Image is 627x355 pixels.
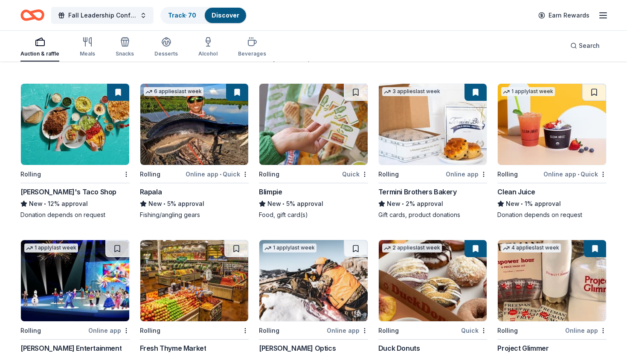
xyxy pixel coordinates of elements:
[259,187,282,197] div: Blimpie
[140,83,249,219] a: Image for Rapala6 applieslast weekRollingOnline app•QuickRapalaNew•5% approvalFishing/angling gears
[259,199,368,209] div: 5% approval
[342,169,368,179] div: Quick
[378,211,488,219] div: Gift cards, product donations
[378,343,420,353] div: Duck Donuts
[461,325,487,336] div: Quick
[140,187,162,197] div: Rapala
[578,171,579,178] span: •
[497,187,535,197] div: Clean Juice
[51,7,154,24] button: Fall Leadership Conference
[498,240,606,321] img: Image for Project Glimmer
[378,169,399,179] div: Rolling
[497,326,518,336] div: Rolling
[20,211,130,219] div: Donation depends on request
[148,199,162,209] span: New
[565,325,607,336] div: Online app
[20,169,41,179] div: Rolling
[259,240,368,321] img: Image for Burris Optics
[154,50,178,57] div: Desserts
[378,83,488,219] a: Image for Termini Brothers Bakery3 applieslast weekRollingOnline appTermini Brothers BakeryNew•2%...
[402,200,404,207] span: •
[80,50,95,57] div: Meals
[259,83,368,219] a: Image for BlimpieRollingQuickBlimpieNew•5% approvalFood, gift card(s)
[20,5,44,25] a: Home
[198,33,218,62] button: Alcohol
[140,343,206,353] div: Fresh Thyme Market
[186,169,249,179] div: Online app Quick
[259,84,368,165] img: Image for Blimpie
[263,244,316,252] div: 1 apply last week
[497,83,607,219] a: Image for Clean Juice1 applylast weekRollingOnline app•QuickClean JuiceNew•1% approvalDonation de...
[497,199,607,209] div: 1% approval
[378,187,457,197] div: Termini Brothers Bakery
[44,200,46,207] span: •
[116,50,134,57] div: Snacks
[506,199,520,209] span: New
[144,87,203,96] div: 6 applies last week
[140,199,249,209] div: 5% approval
[154,33,178,62] button: Desserts
[21,240,129,321] img: Image for Feld Entertainment
[20,50,59,57] div: Auction & raffle
[20,83,130,219] a: Image for Fuzzy's Taco ShopRolling[PERSON_NAME]'s Taco ShopNew•12% approvalDonation depends on re...
[20,199,130,209] div: 12% approval
[116,33,134,62] button: Snacks
[378,326,399,336] div: Rolling
[20,33,59,62] button: Auction & raffle
[20,343,122,353] div: [PERSON_NAME] Entertainment
[140,84,249,165] img: Image for Rapala
[501,244,561,252] div: 4 applies last week
[446,169,487,179] div: Online app
[238,50,266,57] div: Beverages
[382,244,442,252] div: 2 applies last week
[140,240,249,321] img: Image for Fresh Thyme Market
[140,211,249,219] div: Fishing/angling gears
[68,10,136,21] span: Fall Leadership Conference
[498,84,606,165] img: Image for Clean Juice
[163,200,165,207] span: •
[533,8,595,23] a: Earn Rewards
[259,343,336,353] div: [PERSON_NAME] Optics
[283,200,285,207] span: •
[521,200,523,207] span: •
[80,33,95,62] button: Meals
[497,343,549,353] div: Project Glimmer
[378,199,488,209] div: 2% approval
[379,84,487,165] img: Image for Termini Brothers Bakery
[259,326,279,336] div: Rolling
[24,244,78,252] div: 1 apply last week
[140,169,160,179] div: Rolling
[267,199,281,209] span: New
[259,211,368,219] div: Food, gift card(s)
[140,326,160,336] div: Rolling
[387,199,401,209] span: New
[379,240,487,321] img: Image for Duck Donuts
[497,169,518,179] div: Rolling
[168,12,196,19] a: Track· 70
[198,50,218,57] div: Alcohol
[497,211,607,219] div: Donation depends on request
[21,84,129,165] img: Image for Fuzzy's Taco Shop
[20,326,41,336] div: Rolling
[382,87,442,96] div: 3 applies last week
[88,325,130,336] div: Online app
[212,12,239,19] a: Discover
[563,37,607,54] button: Search
[238,33,266,62] button: Beverages
[501,87,555,96] div: 1 apply last week
[259,169,279,179] div: Rolling
[29,199,43,209] span: New
[543,169,607,179] div: Online app Quick
[220,171,221,178] span: •
[20,187,116,197] div: [PERSON_NAME]'s Taco Shop
[160,7,247,24] button: Track· 70Discover
[579,41,600,51] span: Search
[327,325,368,336] div: Online app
